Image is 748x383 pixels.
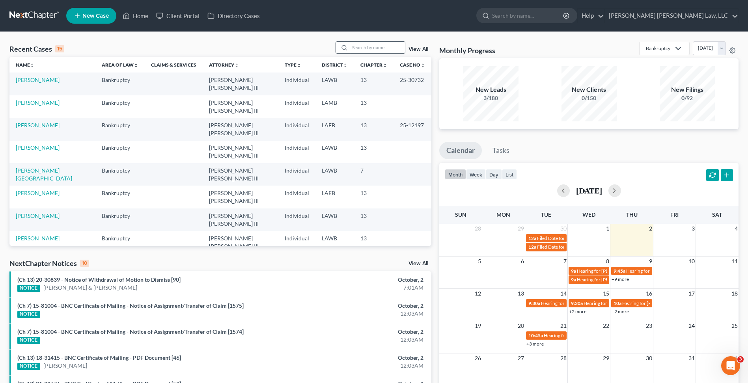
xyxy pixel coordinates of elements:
a: +3 more [526,341,544,347]
td: Bankruptcy [95,95,145,118]
a: [PERSON_NAME] [16,76,60,83]
span: 28 [474,224,482,233]
span: 5 [477,257,482,266]
a: Typeunfold_more [285,62,301,68]
td: Individual [278,163,315,186]
a: (Ch 13) 18-31415 - BNC Certificate of Mailing - PDF Document [46] [17,354,181,361]
td: [PERSON_NAME] [PERSON_NAME] III [203,186,279,208]
td: LAMB [315,95,354,118]
a: [PERSON_NAME] [16,212,60,219]
span: Filed Date for [PERSON_NAME] [537,235,603,241]
td: Bankruptcy [95,163,145,186]
h3: Monthly Progress [439,46,495,55]
span: 13 [517,289,525,298]
span: 1 [605,224,610,233]
td: Individual [278,95,315,118]
span: 21 [560,321,567,331]
td: Individual [278,141,315,163]
td: 25-12197 [394,118,431,140]
div: 3/180 [463,94,519,102]
span: 9a [571,268,576,274]
span: 19 [474,321,482,331]
span: 2 [648,224,653,233]
td: LAWB [315,208,354,231]
span: 23 [645,321,653,331]
a: [PERSON_NAME] [PERSON_NAME] Law, LLC [605,9,738,23]
div: Recent Cases [9,44,64,54]
a: +2 more [569,309,586,314]
span: 29 [602,353,610,363]
span: 31 [688,353,696,363]
i: unfold_more [30,63,35,68]
a: (Ch 7) 15-81004 - BNC Certificate of Mailing - Notice of Assignment/Transfer of Claim [1574] [17,328,244,335]
td: Bankruptcy [95,118,145,140]
span: 12a [528,244,536,250]
span: 30 [560,224,567,233]
div: New Clients [561,85,617,94]
span: 17 [688,289,696,298]
input: Search by name... [350,42,405,53]
i: unfold_more [382,63,387,68]
div: NOTICE [17,311,40,318]
td: 13 [354,208,394,231]
td: 13 [354,141,394,163]
i: unfold_more [234,63,239,68]
span: 9a [571,277,576,283]
span: 24 [688,321,696,331]
div: Bankruptcy [646,45,670,52]
td: Bankruptcy [95,231,145,253]
span: Hearing for [PERSON_NAME] [544,333,605,338]
i: unfold_more [134,63,138,68]
a: +9 more [612,276,629,282]
td: 25-30732 [394,73,431,95]
input: Search by name... [492,8,564,23]
div: 0/92 [660,94,715,102]
td: LAWB [315,163,354,186]
td: Bankruptcy [95,73,145,95]
span: 12a [528,235,536,241]
span: Hearing for [PERSON_NAME] [626,268,688,274]
td: [PERSON_NAME] [PERSON_NAME] III [203,163,279,186]
span: Thu [626,211,638,218]
td: 7 [354,163,394,186]
span: Hearing for [US_STATE] Safety Association of Timbermen - Self I [584,300,713,306]
td: LAWB [315,73,354,95]
span: Sun [455,211,466,218]
td: Individual [278,73,315,95]
button: month [445,169,466,180]
td: [PERSON_NAME] [PERSON_NAME] III [203,73,279,95]
div: 12:03AM [293,336,423,344]
span: Filed Date for [PERSON_NAME] [537,244,603,250]
td: 13 [354,118,394,140]
th: Claims & Services [145,57,203,73]
td: [PERSON_NAME] [PERSON_NAME] III [203,95,279,118]
a: [PERSON_NAME] [16,190,60,196]
div: 10 [80,260,89,267]
a: Area of Lawunfold_more [102,62,138,68]
span: Sat [712,211,722,218]
span: 6 [520,257,525,266]
span: 14 [560,289,567,298]
a: View All [409,46,428,52]
i: unfold_more [297,63,301,68]
a: (Ch 13) 20-30839 - Notice of Withdrawal of Motion to Dismiss [90] [17,276,181,283]
a: Chapterunfold_more [360,62,387,68]
span: 10a [614,300,621,306]
span: 22 [602,321,610,331]
td: Individual [278,186,315,208]
i: unfold_more [343,63,348,68]
div: New Filings [660,85,715,94]
div: NextChapter Notices [9,258,89,268]
i: unfold_more [420,63,425,68]
span: 16 [645,289,653,298]
span: 11 [731,257,739,266]
a: Case Nounfold_more [400,62,425,68]
td: [PERSON_NAME] [PERSON_NAME] III [203,118,279,140]
span: 12 [474,289,482,298]
a: Attorneyunfold_more [209,62,239,68]
a: Client Portal [152,9,203,23]
td: 13 [354,73,394,95]
span: 20 [517,321,525,331]
a: [PERSON_NAME][GEOGRAPHIC_DATA] [16,167,72,182]
td: LAWB [315,141,354,163]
